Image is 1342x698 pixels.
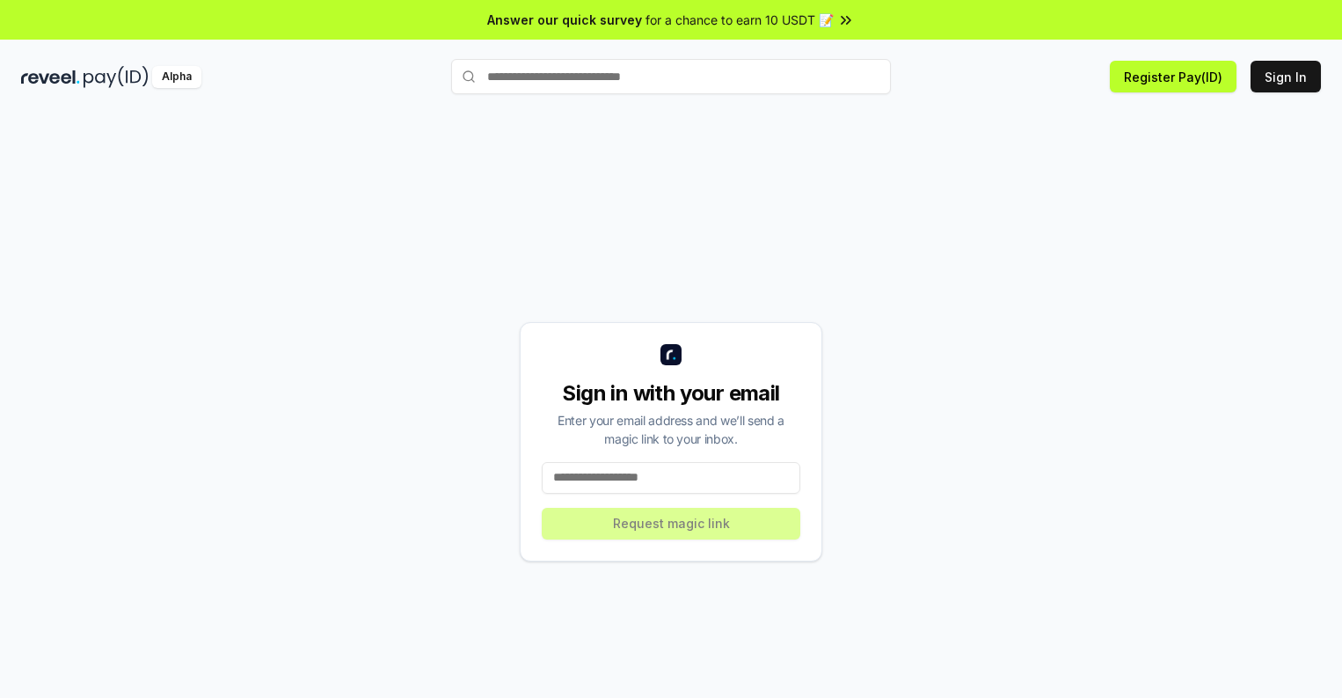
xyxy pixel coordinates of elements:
img: reveel_dark [21,66,80,88]
button: Register Pay(ID) [1110,61,1236,92]
button: Sign In [1251,61,1321,92]
img: logo_small [660,344,682,365]
div: Enter your email address and we’ll send a magic link to your inbox. [542,411,800,448]
img: pay_id [84,66,149,88]
div: Sign in with your email [542,379,800,408]
span: for a chance to earn 10 USDT 📝 [645,11,834,29]
div: Alpha [152,66,201,88]
span: Answer our quick survey [487,11,642,29]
